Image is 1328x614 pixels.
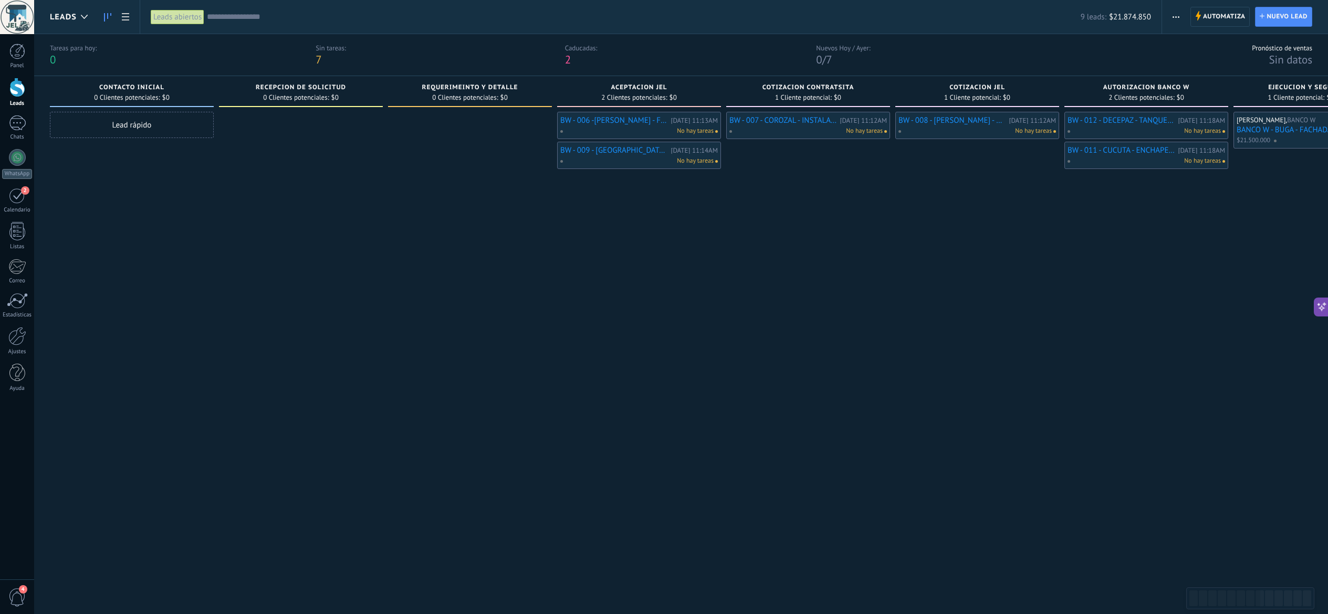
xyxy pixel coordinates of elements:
span: No hacer lo asignado [715,130,718,133]
span: $0 [670,94,677,101]
span: 4 [19,585,27,594]
span: No hay nada asignado [1053,130,1056,133]
div: COTIZACION CONTRATSITA [731,84,885,93]
div: [DATE] 11:18AM [1178,147,1225,154]
span: 7 [826,52,832,67]
span: No hay tareas [677,156,714,166]
span: No hay tareas [1015,126,1052,136]
span: 1 Cliente potencial: [1268,94,1324,101]
a: BW - 006 -[PERSON_NAME] - FILTRO AGUA TECHO LAMINAS [560,116,668,125]
div: Panel [2,62,33,69]
div: Leads [2,100,33,107]
span: 9 leads: [1081,12,1106,22]
a: Leads [99,7,117,27]
span: AUTORIZACION BANCO W [1103,84,1190,91]
div: Listas [2,244,33,250]
button: Más [1168,7,1184,27]
span: No hay tareas [677,126,714,136]
div: Tareas para hoy: [50,44,97,52]
span: $0 [331,94,339,101]
div: Sin tareas: [316,44,346,52]
div: ACEPTACION JEL [562,84,716,93]
div: Leads abiertos [151,9,204,25]
span: Sin datos [1269,52,1312,67]
a: BW - 011 - CUCUTA - ENCHAPE PISO [1068,146,1175,155]
div: [DATE] 11:14AM [671,147,718,154]
span: No hay nada asignado [884,130,887,133]
span: 7 [316,52,321,67]
a: BW - 008 - [PERSON_NAME] - CAMBIO DE 7 VALDOSAS Y ARREGLO DE HUMEDAD [898,116,1006,125]
span: REQUERIMEINTO Y DETALLE [422,84,518,91]
span: Automatiza [1203,7,1246,26]
div: Lead rápido [50,112,214,138]
span: No hay nada asignado [1222,160,1225,163]
span: 0 [50,52,56,67]
span: Contacto inicial [99,84,164,91]
div: Contacto inicial [55,84,208,93]
div: [DATE] 11:13AM [671,117,718,124]
div: Chats [2,134,33,141]
span: No hacer lo asignado [715,160,718,163]
span: 2 [21,186,29,195]
div: Calendario [2,207,33,214]
span: $0 [834,94,841,101]
span: $21.500.000 [1237,136,1270,145]
a: Nuevo lead [1255,7,1312,27]
span: 1 Cliente potencial: [775,94,832,101]
span: COTIZACION CONTRATSITA [762,84,854,91]
div: Caducadas: [565,44,598,52]
div: COTIZACION JEL [901,84,1054,93]
span: 2 Clientes potenciales: [601,94,667,101]
div: [DATE] 11:12AM [1009,117,1056,124]
span: No hay tareas [1184,126,1221,136]
span: $0 [1177,94,1184,101]
div: Ajustes [2,348,33,355]
span: No hay tareas [1184,156,1221,166]
span: 0 Clientes potenciales: [263,94,329,101]
span: $0 [162,94,170,101]
div: RECEPCION DE SOLICITUD [224,84,378,93]
div: REQUERIMEINTO Y DETALLE [393,84,547,93]
a: Automatiza [1190,7,1250,27]
span: No hay tareas [846,126,883,136]
div: [DATE] 11:18AM [1178,117,1225,124]
span: $0 [1003,94,1010,101]
span: $0 [500,94,508,101]
div: Correo [2,278,33,284]
span: $21.874.850 [1109,12,1151,22]
span: Nuevo lead [1267,7,1308,26]
span: ACEPTACION JEL [611,84,667,91]
span: 0 Clientes potenciales: [94,94,160,101]
span: 1 Cliente potencial: [944,94,1001,101]
div: Estadísticas [2,312,33,319]
a: BW - 012 - DECEPAZ - TANQUE DE AGUA [1068,116,1175,125]
span: / [822,52,826,67]
span: RECEPCION DE SOLICITUD [256,84,346,91]
div: [DATE] 11:12AM [840,117,887,124]
div: AUTORIZACION BANCO W [1070,84,1223,93]
a: BW - 009 - [GEOGRAPHIC_DATA] - REPORTO HUMEDAD EN EL AREA [PERSON_NAME] DEL ARCHIVO. (CIELO RASO [560,146,668,155]
span: COTIZACION JEL [949,84,1005,91]
div: WhatsApp [2,169,32,179]
span: No hay nada asignado [1222,130,1225,133]
div: Ayuda [2,385,33,392]
div: Pronóstico de ventas [1252,44,1312,52]
span: BANCO W [1287,115,1315,124]
span: 0 [816,52,822,67]
span: 2 [565,52,571,67]
a: Lista [117,7,134,27]
span: Leads [50,12,77,22]
a: BW - 007 - COROZAL - INSTALACION DE TECHO PARA TAPAR AIRE ACONDICIONADO ESTRUCTURA Y TEJA UPVC [729,116,837,125]
span: 0 Clientes potenciales: [432,94,498,101]
span: 2 Clientes potenciales: [1109,94,1174,101]
div: Nuevos Hoy / Ayer: [816,44,870,52]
